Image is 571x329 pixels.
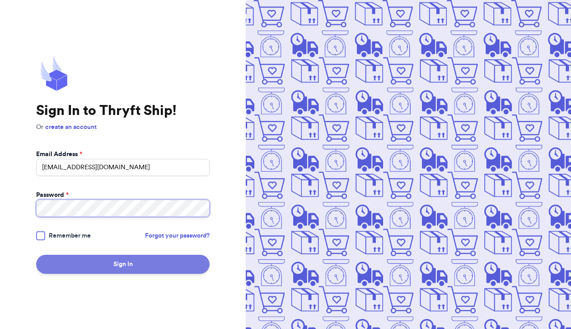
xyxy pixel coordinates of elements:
p: Or [36,123,210,132]
button: Sign In [36,255,210,274]
a: Forgot your password? [145,231,210,240]
label: Email Address [36,150,82,159]
label: Password [36,191,69,200]
span: Remember me [49,231,91,240]
a: create an account [45,124,97,130]
h1: Sign In to Thryft Ship! [36,103,210,119]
